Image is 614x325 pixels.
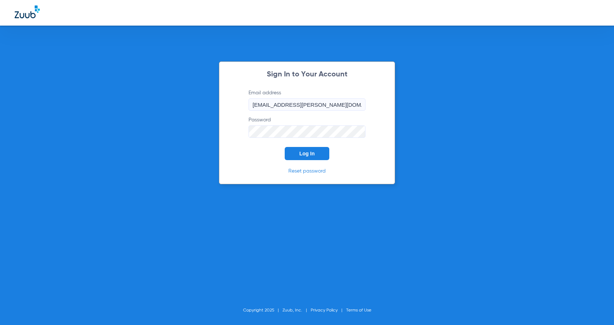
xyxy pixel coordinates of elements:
[15,5,40,18] img: Zuub Logo
[243,307,283,314] li: Copyright 2025
[283,307,311,314] li: Zuub, Inc.
[249,98,365,111] input: Email address
[288,169,326,174] a: Reset password
[285,147,329,160] button: Log In
[249,125,365,138] input: Password
[238,71,376,78] h2: Sign In to Your Account
[346,308,371,313] a: Terms of Use
[249,116,365,138] label: Password
[299,151,315,156] span: Log In
[577,290,614,325] iframe: Chat Widget
[249,89,365,111] label: Email address
[311,308,338,313] a: Privacy Policy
